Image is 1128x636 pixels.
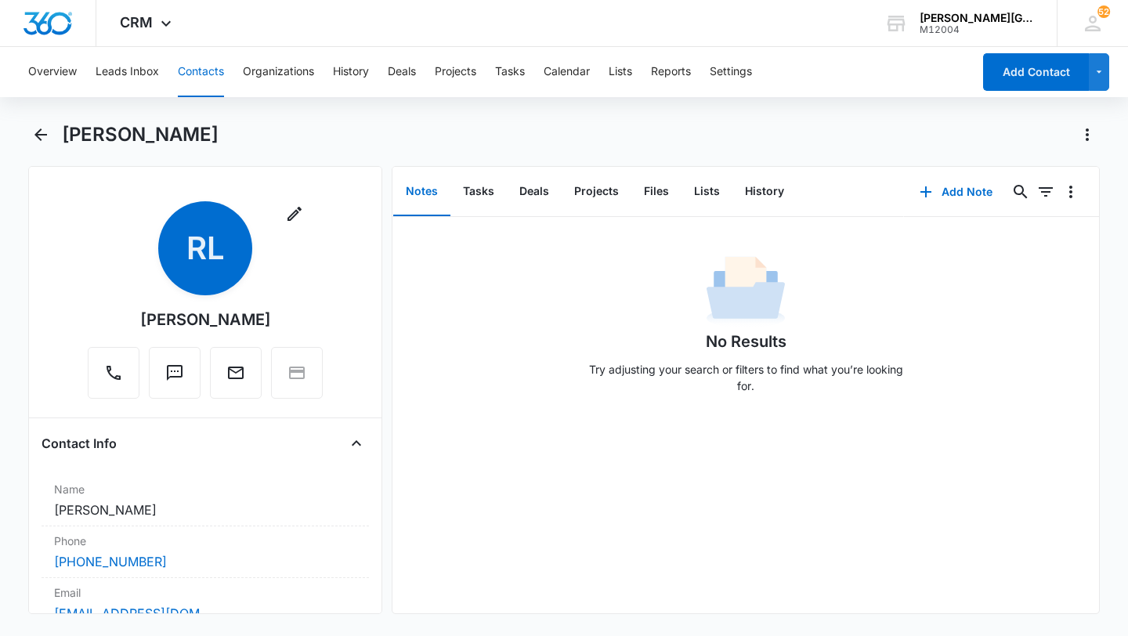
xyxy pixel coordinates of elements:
label: Email [54,584,356,601]
button: History [333,47,369,97]
p: Try adjusting your search or filters to find what you’re looking for. [581,361,910,394]
button: History [732,168,797,216]
dd: [PERSON_NAME] [54,500,356,519]
button: Filters [1033,179,1058,204]
button: Settings [710,47,752,97]
div: Phone[PHONE_NUMBER] [42,526,369,578]
label: Name [54,481,356,497]
a: [PHONE_NUMBER] [54,552,167,571]
button: Lists [681,168,732,216]
span: RL [158,201,252,295]
h1: No Results [706,330,786,353]
div: account name [920,12,1034,24]
button: Overview [28,47,77,97]
a: Call [88,371,139,385]
button: Leads Inbox [96,47,159,97]
button: Projects [562,168,631,216]
button: Deals [507,168,562,216]
button: Files [631,168,681,216]
div: account id [920,24,1034,35]
button: Tasks [450,168,507,216]
button: Back [28,122,52,147]
button: Calendar [544,47,590,97]
img: No Data [707,251,785,330]
h1: [PERSON_NAME] [62,123,219,146]
button: Tasks [495,47,525,97]
button: Contacts [178,47,224,97]
button: Organizations [243,47,314,97]
button: Deals [388,47,416,97]
button: Overflow Menu [1058,179,1083,204]
button: Add Contact [983,53,1089,91]
div: Email[EMAIL_ADDRESS][DOMAIN_NAME] [42,578,369,630]
button: Notes [393,168,450,216]
h4: Contact Info [42,434,117,453]
button: Projects [435,47,476,97]
a: [EMAIL_ADDRESS][DOMAIN_NAME] [54,604,211,623]
button: Call [88,347,139,399]
a: Email [210,371,262,385]
span: 52 [1097,5,1110,18]
a: Text [149,371,201,385]
button: Close [344,431,369,456]
button: Actions [1075,122,1100,147]
span: CRM [120,14,153,31]
div: [PERSON_NAME] [140,308,271,331]
button: Lists [609,47,632,97]
button: Search... [1008,179,1033,204]
button: Add Note [904,173,1008,211]
button: Text [149,347,201,399]
label: Phone [54,533,356,549]
button: Email [210,347,262,399]
button: Reports [651,47,691,97]
div: Name[PERSON_NAME] [42,475,369,526]
div: notifications count [1097,5,1110,18]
